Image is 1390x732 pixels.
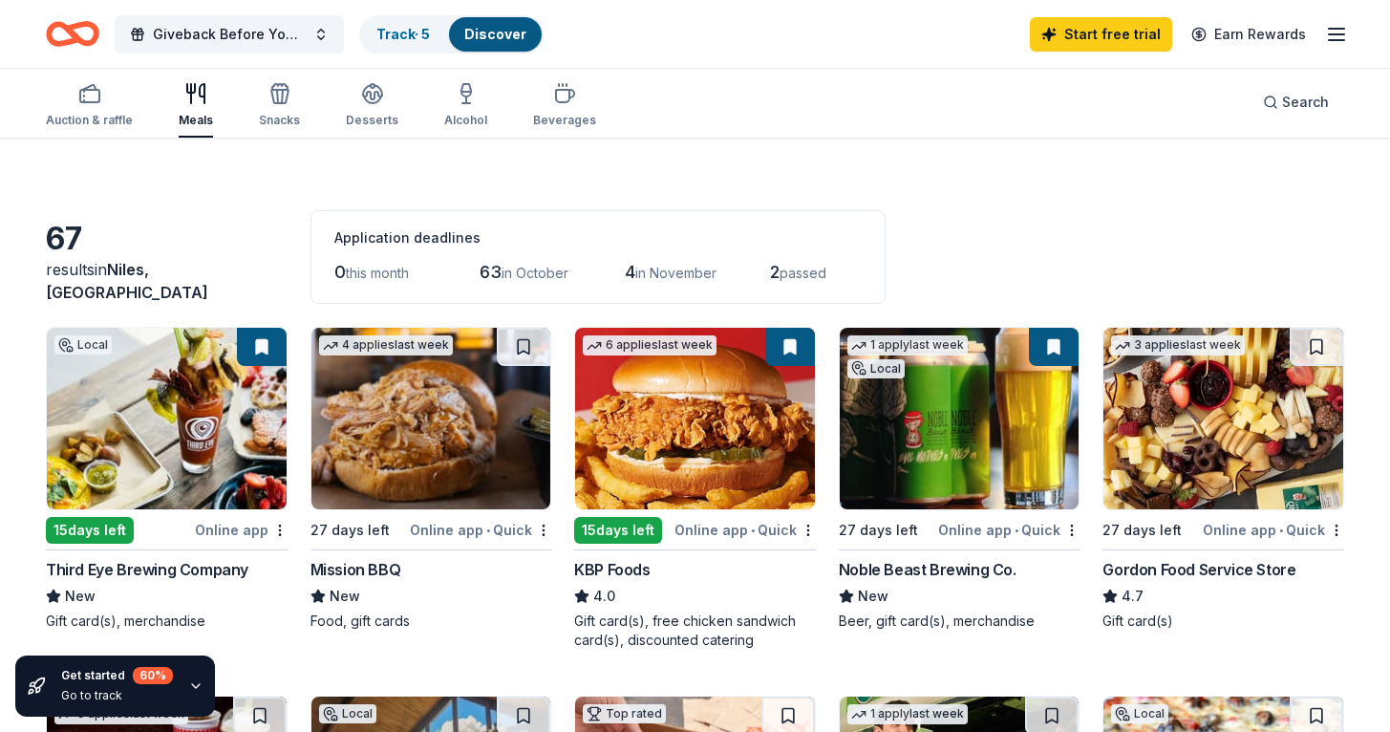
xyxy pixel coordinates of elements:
[1279,523,1283,538] span: •
[54,335,112,355] div: Local
[574,558,650,581] div: KBP Foods
[1015,523,1018,538] span: •
[346,113,398,128] div: Desserts
[847,335,968,355] div: 1 apply last week
[46,113,133,128] div: Auction & raffle
[575,328,815,509] img: Image for KBP Foods
[61,688,173,703] div: Go to track
[1102,327,1344,631] a: Image for Gordon Food Service Store3 applieslast week27 days leftOnline app•QuickGordon Food Serv...
[486,523,490,538] span: •
[346,75,398,138] button: Desserts
[464,26,526,42] a: Discover
[359,15,544,54] button: Track· 5Discover
[1122,585,1144,608] span: 4.7
[46,612,288,631] div: Gift card(s), merchandise
[47,328,287,509] img: Image for Third Eye Brewing Company
[1030,17,1172,52] a: Start free trial
[1203,518,1344,542] div: Online app Quick
[319,335,453,355] div: 4 applies last week
[444,75,487,138] button: Alcohol
[858,585,888,608] span: New
[840,328,1080,509] img: Image for Noble Beast Brewing Co.
[1282,91,1329,114] span: Search
[625,262,635,282] span: 4
[938,518,1080,542] div: Online app Quick
[410,518,551,542] div: Online app Quick
[574,612,816,650] div: Gift card(s), free chicken sandwich card(s), discounted catering
[61,667,173,684] div: Get started
[1102,612,1344,631] div: Gift card(s)
[179,75,213,138] button: Meals
[574,517,662,544] div: 15 days left
[46,327,288,631] a: Image for Third Eye Brewing CompanyLocal15days leftOnline appThird Eye Brewing CompanyNewGift car...
[780,265,826,281] span: passed
[1111,704,1168,723] div: Local
[195,518,288,542] div: Online app
[847,704,968,724] div: 1 apply last week
[839,327,1080,631] a: Image for Noble Beast Brewing Co.1 applylast weekLocal27 days leftOnline app•QuickNoble Beast Bre...
[310,612,552,631] div: Food, gift cards
[376,26,430,42] a: Track· 5
[46,220,288,258] div: 67
[480,262,502,282] span: 63
[133,667,173,684] div: 60 %
[770,262,780,282] span: 2
[847,359,905,378] div: Local
[839,558,1016,581] div: Noble Beast Brewing Co.
[115,15,344,54] button: Giveback Before You Kickback
[65,585,96,608] span: New
[46,558,248,581] div: Third Eye Brewing Company
[179,113,213,128] div: Meals
[46,260,208,302] span: in
[751,523,755,538] span: •
[533,75,596,138] button: Beverages
[334,226,862,249] div: Application deadlines
[1248,83,1344,121] button: Search
[583,335,716,355] div: 6 applies last week
[46,11,99,56] a: Home
[330,585,360,608] span: New
[1111,335,1245,355] div: 3 applies last week
[1102,558,1295,581] div: Gordon Food Service Store
[674,518,816,542] div: Online app Quick
[839,612,1080,631] div: Beer, gift card(s), merchandise
[153,23,306,46] span: Giveback Before You Kickback
[46,258,288,304] div: results
[635,265,716,281] span: in November
[502,265,568,281] span: in October
[259,113,300,128] div: Snacks
[1103,328,1343,509] img: Image for Gordon Food Service Store
[574,327,816,650] a: Image for KBP Foods6 applieslast week15days leftOnline app•QuickKBP Foods4.0Gift card(s), free ch...
[1102,519,1182,542] div: 27 days left
[310,327,552,631] a: Image for Mission BBQ4 applieslast week27 days leftOnline app•QuickMission BBQNewFood, gift cards
[311,328,551,509] img: Image for Mission BBQ
[259,75,300,138] button: Snacks
[583,704,666,723] div: Top rated
[533,113,596,128] div: Beverages
[319,704,376,723] div: Local
[593,585,615,608] span: 4.0
[310,558,401,581] div: Mission BBQ
[46,75,133,138] button: Auction & raffle
[310,519,390,542] div: 27 days left
[46,260,208,302] span: Niles, [GEOGRAPHIC_DATA]
[334,262,346,282] span: 0
[46,517,134,544] div: 15 days left
[444,113,487,128] div: Alcohol
[346,265,409,281] span: this month
[839,519,918,542] div: 27 days left
[1180,17,1317,52] a: Earn Rewards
